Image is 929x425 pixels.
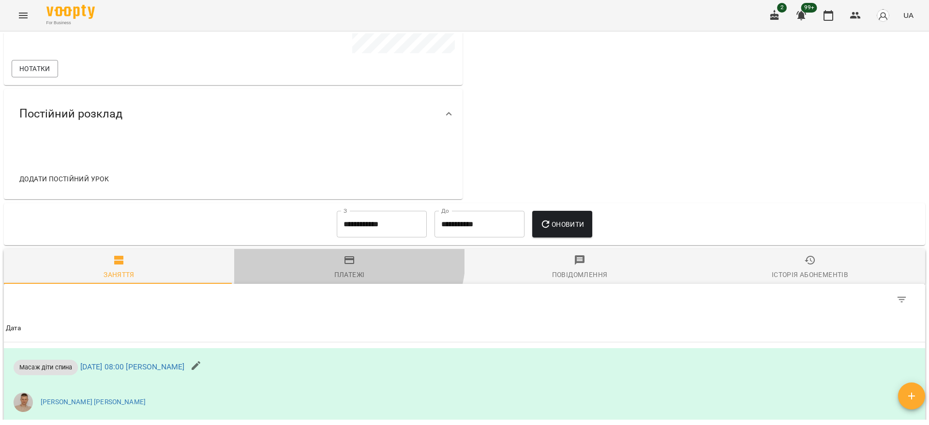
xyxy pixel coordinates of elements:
div: Повідомлення [552,269,608,280]
img: avatar_s.png [876,9,890,22]
div: Історія абонементів [772,269,848,280]
button: Menu [12,4,35,27]
span: UA [903,10,914,20]
div: Платежі [334,269,365,280]
div: Заняття [104,269,135,280]
span: Масаж діти спина [14,363,78,372]
button: Додати постійний урок [15,170,113,188]
span: Постійний розклад [19,106,122,121]
div: Постійний розклад [4,89,463,139]
img: Voopty Logo [46,5,95,19]
div: Sort [6,322,21,334]
img: a9e6f2d1cc1620a3e0c7c21c76f69df0.jpg [14,393,33,412]
div: Дата [6,322,21,334]
span: 2 [777,3,787,13]
div: Table Toolbar [4,284,925,315]
button: UA [899,6,917,24]
button: Нотатки [12,60,58,77]
span: Дата [6,322,923,334]
span: 99+ [801,3,817,13]
span: For Business [46,20,95,26]
span: Нотатки [19,63,50,74]
span: Додати постійний урок [19,173,109,185]
a: [PERSON_NAME] [PERSON_NAME] [41,397,146,407]
span: Оновити [540,219,584,230]
button: Оновити [532,211,592,238]
a: [DATE] 08:00 [PERSON_NAME] [80,362,185,371]
button: Фільтр [890,288,914,311]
